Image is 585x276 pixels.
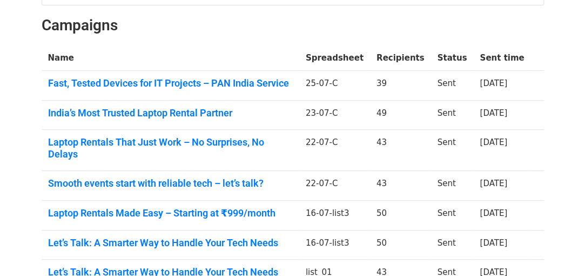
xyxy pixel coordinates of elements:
[431,201,473,231] td: Sent
[431,230,473,260] td: Sent
[431,71,473,101] td: Sent
[480,108,507,118] a: [DATE]
[531,224,585,276] iframe: Chat Widget
[299,100,370,130] td: 23-07-C
[370,171,431,201] td: 43
[480,208,507,218] a: [DATE]
[48,107,293,119] a: India’s Most Trusted Laptop Rental Partner
[480,137,507,147] a: [DATE]
[299,71,370,101] td: 25-07-C
[299,230,370,260] td: 16-07-list3
[370,100,431,130] td: 49
[431,171,473,201] td: Sent
[370,230,431,260] td: 50
[473,45,530,71] th: Sent time
[370,71,431,101] td: 39
[48,237,293,249] a: Let’s Talk: A Smarter Way to Handle Your Tech Needs
[480,78,507,88] a: [DATE]
[370,130,431,171] td: 43
[431,130,473,171] td: Sent
[480,238,507,248] a: [DATE]
[370,45,431,71] th: Recipients
[42,45,299,71] th: Name
[299,201,370,231] td: 16-07-list3
[48,207,293,219] a: Laptop Rentals Made Easy – Starting at ₹999/month
[42,16,544,35] h2: Campaigns
[48,178,293,189] a: Smooth events start with reliable tech – let’s talk?
[299,130,370,171] td: 22-07-C
[431,100,473,130] td: Sent
[299,45,370,71] th: Spreadsheet
[431,45,473,71] th: Status
[48,136,293,160] a: Laptop Rentals That Just Work – No Surprises, No Delays
[48,77,293,89] a: Fast, Tested Devices for IT Projects – PAN India Service
[480,179,507,188] a: [DATE]
[370,201,431,231] td: 50
[299,171,370,201] td: 22-07-C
